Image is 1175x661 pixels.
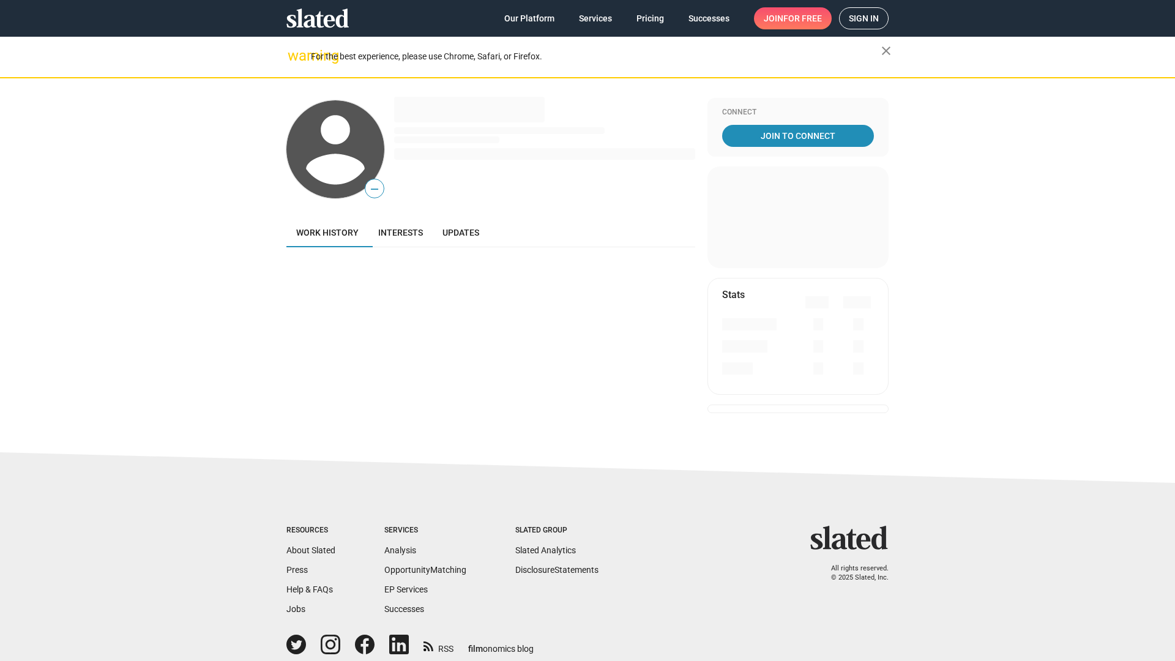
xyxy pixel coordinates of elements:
a: Successes [679,7,739,29]
a: RSS [423,636,453,655]
a: Our Platform [494,7,564,29]
mat-icon: warning [288,48,302,63]
p: All rights reserved. © 2025 Slated, Inc. [818,564,889,582]
a: Services [569,7,622,29]
a: filmonomics blog [468,633,534,655]
span: Successes [688,7,729,29]
span: Join To Connect [725,125,871,147]
a: Joinfor free [754,7,832,29]
span: for free [783,7,822,29]
a: EP Services [384,584,428,594]
a: Press [286,565,308,575]
span: Sign in [849,8,879,29]
div: Services [384,526,466,536]
div: Slated Group [515,526,599,536]
span: Interests [378,228,423,237]
mat-icon: close [879,43,893,58]
a: Work history [286,218,368,247]
span: Work history [296,228,359,237]
div: Connect [722,108,874,118]
a: About Slated [286,545,335,555]
span: Services [579,7,612,29]
span: Updates [442,228,479,237]
div: For the best experience, please use Chrome, Safari, or Firefox. [311,48,881,65]
span: Join [764,7,822,29]
mat-card-title: Stats [722,288,745,301]
a: Pricing [627,7,674,29]
a: DisclosureStatements [515,565,599,575]
span: Pricing [636,7,664,29]
a: Successes [384,604,424,614]
span: film [468,644,483,654]
a: Help & FAQs [286,584,333,594]
span: — [365,181,384,197]
div: Resources [286,526,335,536]
a: Interests [368,218,433,247]
a: Sign in [839,7,889,29]
span: Our Platform [504,7,554,29]
a: Updates [433,218,489,247]
a: OpportunityMatching [384,565,466,575]
a: Analysis [384,545,416,555]
a: Slated Analytics [515,545,576,555]
a: Jobs [286,604,305,614]
a: Join To Connect [722,125,874,147]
